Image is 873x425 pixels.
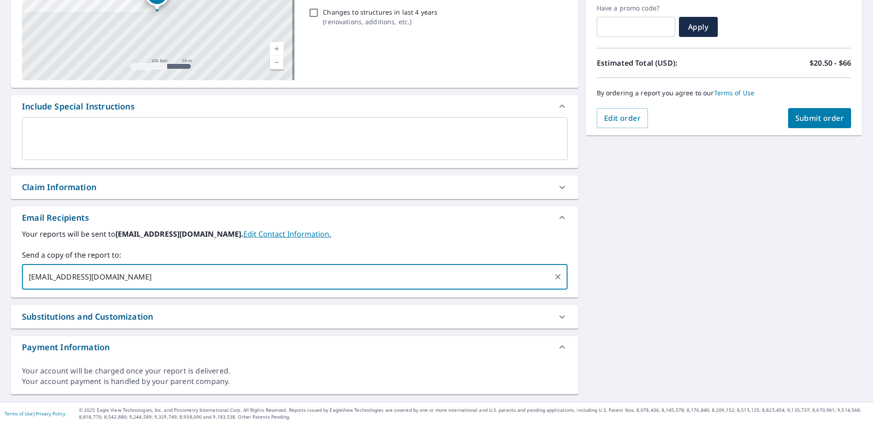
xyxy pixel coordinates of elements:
[323,17,437,26] p: ( renovations, additions, etc. )
[22,366,568,376] div: Your account will be charged once your report is delivered.
[11,336,578,358] div: Payment Information
[11,95,578,117] div: Include Special Instructions
[597,108,648,128] button: Edit order
[22,100,135,113] div: Include Special Instructions
[810,57,851,68] p: $20.50 - $66
[22,376,568,387] div: Your account payment is handled by your parent company.
[243,229,331,239] a: EditContactInfo
[714,88,755,97] a: Terms of Use
[79,407,868,420] p: © 2025 Eagle View Technologies, Inc. and Pictometry International Corp. All Rights Reserved. Repo...
[11,176,578,199] div: Claim Information
[597,4,675,12] label: Have a promo code?
[11,207,578,228] div: Email Recipients
[11,305,578,328] div: Substitutions and Customization
[323,7,437,17] p: Changes to structures in last 4 years
[5,410,33,417] a: Terms of Use
[22,249,568,260] label: Send a copy of the report to:
[597,57,724,68] p: Estimated Total (USD):
[22,228,568,239] label: Your reports will be sent to
[597,89,851,97] p: By ordering a report you agree to our
[679,17,718,37] button: Apply
[22,181,96,193] div: Claim Information
[5,411,65,416] p: |
[270,56,284,69] a: Current Level 17, Zoom Out
[552,270,564,283] button: Clear
[686,22,710,32] span: Apply
[22,341,110,353] div: Payment Information
[22,212,89,224] div: Email Recipients
[116,229,243,239] b: [EMAIL_ADDRESS][DOMAIN_NAME].
[270,42,284,56] a: Current Level 17, Zoom In
[795,113,844,123] span: Submit order
[36,410,65,417] a: Privacy Policy
[788,108,852,128] button: Submit order
[604,113,641,123] span: Edit order
[22,311,153,323] div: Substitutions and Customization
